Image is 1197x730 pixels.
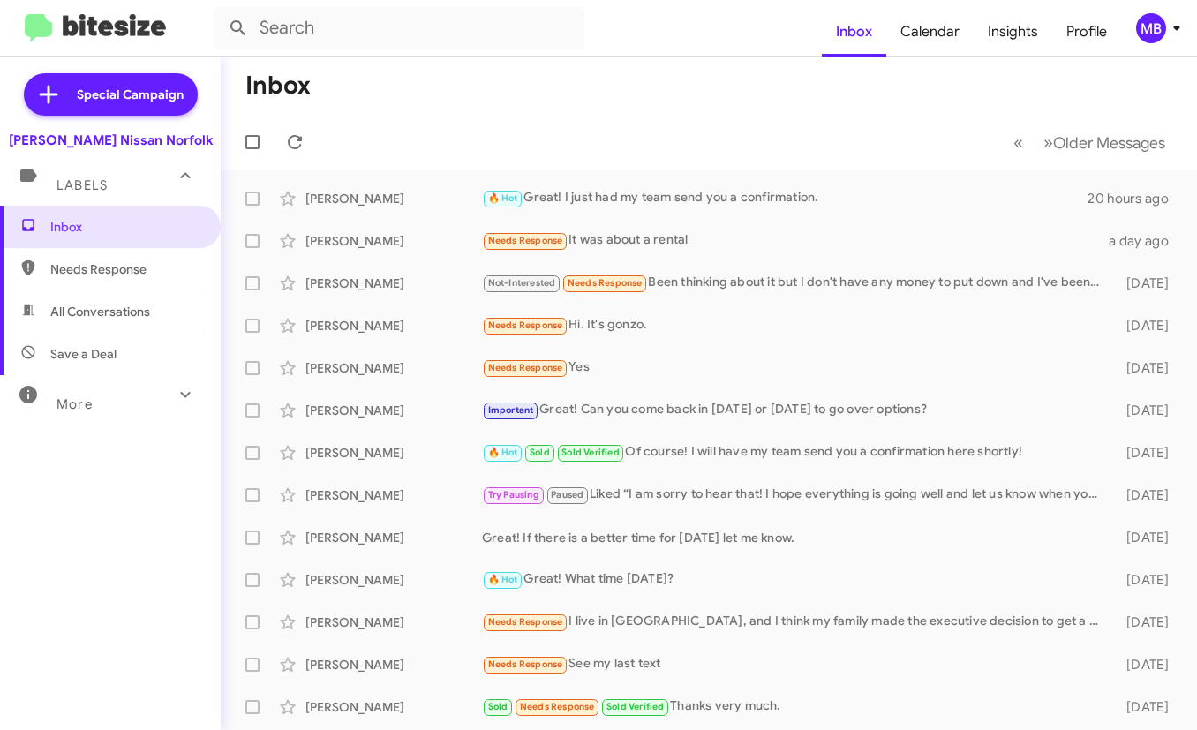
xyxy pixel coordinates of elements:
[305,359,482,377] div: [PERSON_NAME]
[1109,232,1183,250] div: a day ago
[482,230,1109,251] div: It was about a rental
[305,190,482,207] div: [PERSON_NAME]
[886,6,974,57] a: Calendar
[56,396,93,412] span: More
[1109,613,1183,631] div: [DATE]
[24,73,198,116] a: Special Campaign
[822,6,886,57] a: Inbox
[214,7,584,49] input: Search
[488,277,556,289] span: Not-Interested
[482,357,1109,378] div: Yes
[1088,190,1183,207] div: 20 hours ago
[1121,13,1178,43] button: MB
[305,444,482,462] div: [PERSON_NAME]
[305,613,482,631] div: [PERSON_NAME]
[305,402,482,419] div: [PERSON_NAME]
[551,489,583,500] span: Paused
[520,701,595,712] span: Needs Response
[1109,698,1183,716] div: [DATE]
[488,447,518,458] span: 🔥 Hot
[77,86,184,103] span: Special Campaign
[488,235,563,246] span: Needs Response
[488,659,563,670] span: Needs Response
[1003,124,1034,161] button: Previous
[305,698,482,716] div: [PERSON_NAME]
[1053,133,1165,153] span: Older Messages
[1109,317,1183,335] div: [DATE]
[606,701,665,712] span: Sold Verified
[568,277,643,289] span: Needs Response
[482,654,1109,674] div: See my last text
[1136,13,1166,43] div: MB
[488,362,563,373] span: Needs Response
[482,400,1109,420] div: Great! Can you come back in [DATE] or [DATE] to go over options?
[305,529,482,546] div: [PERSON_NAME]
[1109,529,1183,546] div: [DATE]
[305,275,482,292] div: [PERSON_NAME]
[305,317,482,335] div: [PERSON_NAME]
[50,218,200,236] span: Inbox
[50,303,150,320] span: All Conversations
[50,260,200,278] span: Needs Response
[488,192,518,204] span: 🔥 Hot
[1109,656,1183,674] div: [DATE]
[482,612,1109,632] div: I live in [GEOGRAPHIC_DATA], and I think my family made the executive decision to get a hybrid hi...
[305,571,482,589] div: [PERSON_NAME]
[1033,124,1176,161] button: Next
[1109,486,1183,504] div: [DATE]
[530,447,550,458] span: Sold
[1109,402,1183,419] div: [DATE]
[1109,571,1183,589] div: [DATE]
[488,616,563,628] span: Needs Response
[482,315,1109,335] div: Hi. It's gonzo.
[488,574,518,585] span: 🔥 Hot
[1052,6,1121,57] a: Profile
[482,485,1109,505] div: Liked “I am sorry to hear that! I hope everything is going well and let us know when you are read...
[1109,359,1183,377] div: [DATE]
[488,489,539,500] span: Try Pausing
[56,177,108,193] span: Labels
[561,447,620,458] span: Sold Verified
[482,569,1109,590] div: Great! What time [DATE]?
[1109,275,1183,292] div: [DATE]
[488,404,534,416] span: Important
[9,132,213,149] div: [PERSON_NAME] Nissan Norfolk
[305,486,482,504] div: [PERSON_NAME]
[482,696,1109,717] div: Thanks very much.
[482,442,1109,463] div: Of course! I will have my team send you a confirmation here shortly!
[974,6,1052,57] a: Insights
[488,320,563,331] span: Needs Response
[305,232,482,250] div: [PERSON_NAME]
[1109,444,1183,462] div: [DATE]
[305,656,482,674] div: [PERSON_NAME]
[482,529,1109,546] div: Great! If there is a better time for [DATE] let me know.
[488,701,508,712] span: Sold
[482,188,1088,208] div: Great! I just had my team send you a confirmation.
[482,273,1109,293] div: Been thinking about it but I don't have any money to put down and I've been working on my credit ...
[1013,132,1023,154] span: «
[50,345,117,363] span: Save a Deal
[245,71,311,100] h1: Inbox
[1043,132,1053,154] span: »
[1004,124,1176,161] nav: Page navigation example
